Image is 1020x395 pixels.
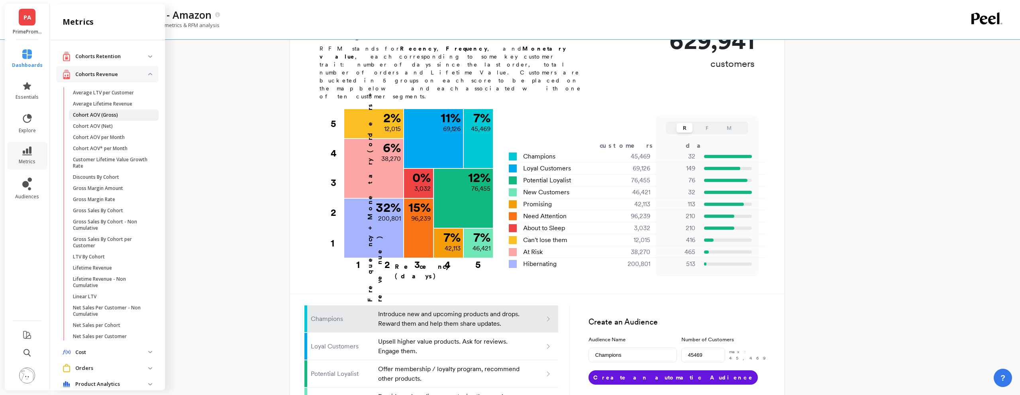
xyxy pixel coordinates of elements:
p: 69,126 [443,124,461,134]
p: Introduce new and upcoming products and drops. Reward them and help them share updates. [378,309,521,329]
span: Promising [523,199,552,209]
h2: metrics [63,16,94,27]
div: 1 [341,258,375,266]
div: 12,015 [603,235,660,245]
p: Cohorts Retention [75,53,148,61]
div: 96,239 [603,211,660,221]
b: Recency [400,45,437,52]
p: 113 [660,199,695,209]
div: 3,032 [603,223,660,233]
div: 38,270 [603,247,660,257]
p: Gross Sales By Cohort [73,207,123,214]
p: 45,469 [471,124,490,134]
div: 46,421 [603,188,660,197]
p: Lifetime Revenue - Non Cumulative [73,276,149,289]
input: e.g. Black friday [588,348,677,362]
p: Net Sales per Cohort [73,322,120,329]
div: days [686,141,718,151]
div: 2 [331,198,343,227]
span: Potential Loyalist [523,176,571,185]
p: 96,239 [411,214,431,223]
p: 12 % [468,171,490,184]
div: 2 [372,258,402,266]
div: 5 [331,109,343,139]
span: essentials [16,94,39,100]
p: Cost [75,348,148,356]
p: customers [669,57,755,70]
span: metrics [19,158,35,165]
p: Cohort AOV* per Month [73,145,127,152]
p: 629,941 [669,29,755,53]
div: customers [600,141,664,151]
button: F [699,123,715,133]
span: PA [24,13,31,22]
b: Frequency [446,45,487,52]
span: ? [1000,372,1005,383]
div: 76,455 [603,176,660,185]
p: 32 [660,152,695,161]
p: Gross Sales By Cohort - Non Cumulative [73,219,149,231]
p: Gross Margin Rate [73,196,115,203]
p: Product Analytics [75,380,148,388]
p: 32 [660,188,695,197]
span: dashboards [12,62,43,68]
p: Linear LTV [73,293,96,300]
h3: Create an Audience [588,317,770,328]
p: 46,421 [473,244,490,253]
p: Net Sales per Customer [73,333,127,340]
div: 4 [331,139,343,168]
p: Gross Sales By Cohort per Customer [73,236,149,249]
span: New Customers [523,188,569,197]
p: 416 [660,235,695,245]
label: Number of Customers [681,336,770,344]
p: 513 [660,259,695,269]
p: 7 % [473,231,490,244]
p: 6 % [383,141,401,154]
div: 3 [331,168,343,197]
img: navigation item icon [63,364,71,372]
input: e.g. 500 [681,348,725,362]
p: 210 [660,223,695,233]
div: 45,469 [603,152,660,161]
img: navigation item icon [63,69,71,79]
p: LTV By Cohort [73,254,105,260]
p: Cohort AOV (Gross) [73,112,118,118]
p: PrimePrometics™ - Amazon [13,29,42,35]
span: Can't lose them [523,235,567,245]
button: M [721,123,737,133]
p: 3,032 [414,184,431,194]
div: 200,801 [603,259,660,269]
p: Cohort AOV (Net) [73,123,113,129]
p: 210 [660,211,695,221]
p: Frequency + Monetary (orders + revenue) [365,66,384,302]
p: Cohort AOV per Month [73,134,125,141]
p: 149 [660,164,695,173]
p: 76,455 [471,184,490,194]
img: down caret icon [148,351,152,353]
div: 4 [432,258,463,266]
span: Loyal Customers [523,164,571,173]
p: 38,270 [381,154,401,164]
p: 2 % [383,111,401,124]
p: 7 % [473,111,490,124]
p: 465 [660,247,695,257]
span: About to Sleep [523,223,565,233]
span: audiences [15,194,39,200]
span: Need Attention [523,211,567,221]
span: At Risk [523,247,543,257]
p: 15 % [408,201,431,214]
p: RFM stands for , , and , each corresponding to some key customer trait: number of days since the ... [320,45,590,100]
p: Orders [75,364,148,372]
img: profile picture [19,368,35,383]
img: down caret icon [148,367,152,370]
button: ? [994,369,1012,387]
span: Hibernating [523,259,557,269]
p: Average LTV per Customer [73,90,134,96]
p: 12,015 [384,124,401,134]
p: 76 [660,176,695,185]
p: Upsell higher value products. Ask for reviews. Engage them. [378,337,521,356]
p: Potential Loyalist [311,369,373,379]
p: Champions [311,314,373,324]
p: 42,113 [445,244,461,253]
img: navigation item icon [63,350,71,355]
